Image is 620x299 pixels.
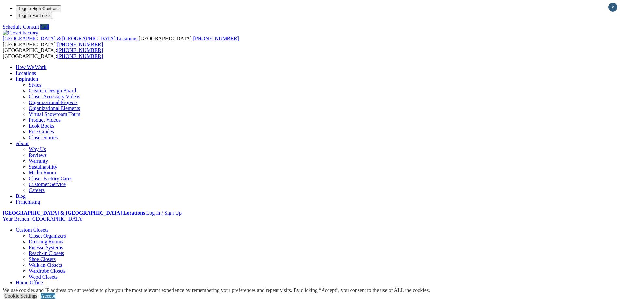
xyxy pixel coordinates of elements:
[57,48,103,53] a: [PHONE_NUMBER]
[16,193,26,199] a: Blog
[3,36,137,41] span: [GEOGRAPHIC_DATA] & [GEOGRAPHIC_DATA] Locations
[29,88,76,93] a: Create a Design Board
[16,70,36,76] a: Locations
[16,199,40,205] a: Franchising
[57,53,103,59] a: [PHONE_NUMBER]
[16,280,43,285] a: Home Office
[3,216,29,222] span: Your Branch
[29,256,56,262] a: Shoe Closets
[57,42,103,47] a: [PHONE_NUMBER]
[16,76,38,82] a: Inspiration
[29,105,80,111] a: Organizational Elements
[18,13,50,18] span: Toggle Font size
[40,24,49,30] a: Call
[29,233,66,238] a: Closet Organizers
[3,216,84,222] a: Your Branch [GEOGRAPHIC_DATA]
[29,123,54,129] a: Look Books
[29,239,63,244] a: Dressing Rooms
[29,94,80,99] a: Closet Accessory Videos
[29,152,47,158] a: Reviews
[29,146,46,152] a: Why Us
[29,82,41,88] a: Styles
[30,216,83,222] span: [GEOGRAPHIC_DATA]
[16,227,48,233] a: Custom Closets
[3,30,38,36] img: Closet Factory
[3,48,103,59] span: [GEOGRAPHIC_DATA]: [GEOGRAPHIC_DATA]:
[16,12,52,19] button: Toggle Font size
[3,24,39,30] a: Schedule Consult
[29,100,77,105] a: Organizational Projects
[29,129,54,134] a: Free Guides
[29,187,45,193] a: Careers
[29,164,57,170] a: Sustainability
[29,268,66,274] a: Wardrobe Closets
[16,5,61,12] button: Toggle High Contrast
[29,135,58,140] a: Closet Stories
[3,36,239,47] span: [GEOGRAPHIC_DATA]: [GEOGRAPHIC_DATA]:
[3,36,139,41] a: [GEOGRAPHIC_DATA] & [GEOGRAPHIC_DATA] Locations
[29,117,61,123] a: Product Videos
[29,251,64,256] a: Reach-in Closets
[3,210,145,216] a: [GEOGRAPHIC_DATA] & [GEOGRAPHIC_DATA] Locations
[4,293,37,299] a: Cookie Settings
[29,170,56,175] a: Media Room
[29,176,72,181] a: Closet Factory Cares
[18,6,59,11] span: Toggle High Contrast
[41,293,55,299] a: Accept
[29,262,62,268] a: Walk-in Closets
[193,36,239,41] a: [PHONE_NUMBER]
[16,141,29,146] a: About
[608,3,617,12] button: Close
[3,287,430,293] div: We use cookies and IP address on our website to give you the most relevant experience by remember...
[29,245,63,250] a: Finesse Systems
[29,274,58,279] a: Wood Closets
[16,286,31,291] a: Garage
[16,64,47,70] a: How We Work
[29,182,66,187] a: Customer Service
[29,158,48,164] a: Warranty
[146,210,181,216] a: Log In / Sign Up
[29,111,80,117] a: Virtual Showroom Tours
